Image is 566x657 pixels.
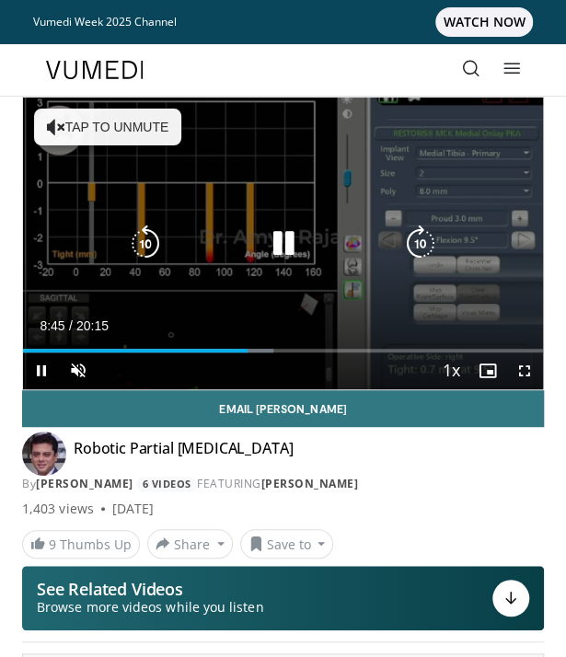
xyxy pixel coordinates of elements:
[37,580,263,598] p: See Related Videos
[136,477,197,492] a: 6 Videos
[22,476,544,492] div: By FEATURING
[22,530,140,559] a: 9 Thumbs Up
[261,476,359,491] a: [PERSON_NAME]
[46,61,144,79] img: VuMedi Logo
[240,529,334,559] button: Save to
[23,352,60,389] button: Pause
[69,318,73,333] span: /
[435,7,533,37] span: WATCH NOW
[40,318,64,333] span: 8:45
[22,500,94,518] span: 1,403 views
[76,318,109,333] span: 20:15
[34,109,181,145] button: Tap to unmute
[36,476,133,491] a: [PERSON_NAME]
[60,352,97,389] button: Unmute
[23,349,543,352] div: Progress Bar
[22,390,544,427] a: Email [PERSON_NAME]
[147,529,233,559] button: Share
[74,439,293,468] h4: Robotic Partial [MEDICAL_DATA]
[506,352,543,389] button: Fullscreen
[469,352,506,389] button: Enable picture-in-picture mode
[49,536,56,553] span: 9
[22,566,544,630] button: See Related Videos Browse more videos while you listen
[23,98,543,389] video-js: Video Player
[22,432,66,476] img: Avatar
[433,352,469,389] button: Playback Rate
[37,598,263,617] span: Browse more videos while you listen
[112,500,154,518] div: [DATE]
[33,7,533,37] a: Vumedi Week 2025 ChannelWATCH NOW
